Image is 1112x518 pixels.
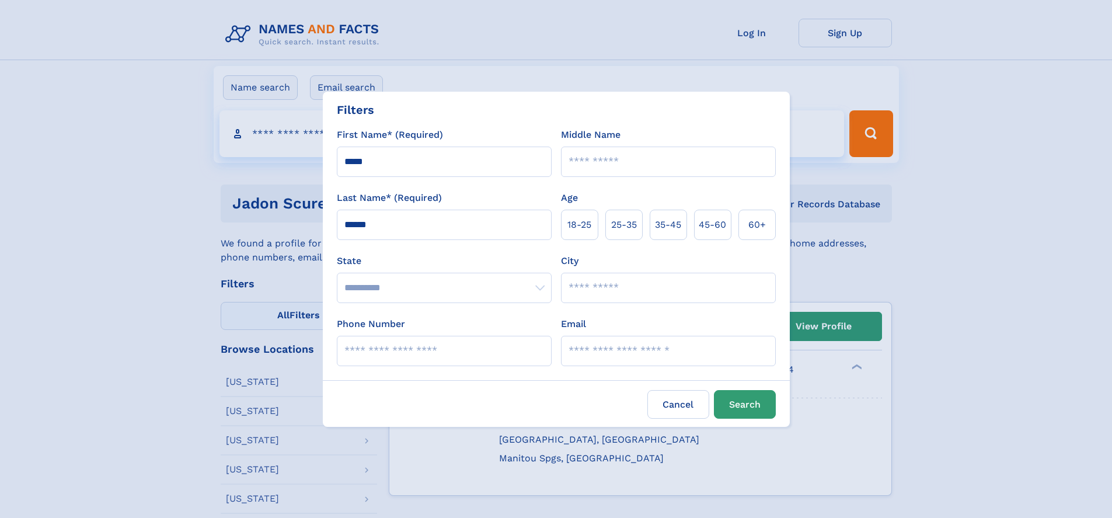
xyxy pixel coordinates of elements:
[337,191,442,205] label: Last Name* (Required)
[561,128,621,142] label: Middle Name
[714,390,776,419] button: Search
[611,218,637,232] span: 25‑35
[748,218,766,232] span: 60+
[337,128,443,142] label: First Name* (Required)
[567,218,591,232] span: 18‑25
[655,218,681,232] span: 35‑45
[337,317,405,331] label: Phone Number
[561,317,586,331] label: Email
[647,390,709,419] label: Cancel
[337,101,374,119] div: Filters
[561,191,578,205] label: Age
[699,218,726,232] span: 45‑60
[561,254,578,268] label: City
[337,254,552,268] label: State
